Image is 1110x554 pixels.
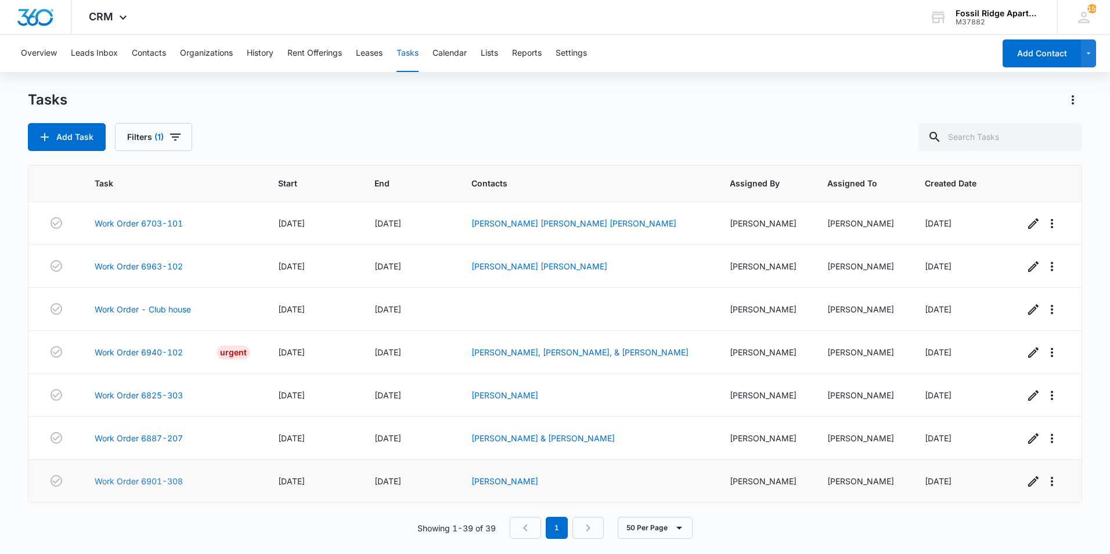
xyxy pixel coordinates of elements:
div: account id [956,18,1040,26]
span: [DATE] [374,261,401,271]
div: [PERSON_NAME] [827,432,897,444]
span: [DATE] [925,304,952,314]
a: Work Order 6825-303 [95,389,183,401]
span: [DATE] [925,218,952,228]
span: Assigned By [730,177,783,189]
span: [DATE] [278,218,305,228]
a: Work Order 6887-207 [95,432,183,444]
span: Contacts [471,177,685,189]
span: [DATE] [278,476,305,486]
div: [PERSON_NAME] [827,303,897,315]
div: [PERSON_NAME] [730,303,799,315]
div: [PERSON_NAME] [730,432,799,444]
a: [PERSON_NAME], [PERSON_NAME], & [PERSON_NAME] [471,347,689,357]
a: [PERSON_NAME] [471,476,538,486]
button: Actions [1064,91,1082,109]
a: [PERSON_NAME] & [PERSON_NAME] [471,433,615,443]
div: [PERSON_NAME] [827,346,897,358]
div: [PERSON_NAME] [827,475,897,487]
input: Search Tasks [918,123,1082,151]
span: [DATE] [925,347,952,357]
div: [PERSON_NAME] [730,217,799,229]
div: [PERSON_NAME] [827,260,897,272]
div: [PERSON_NAME] [730,475,799,487]
p: Showing 1-39 of 39 [417,522,496,534]
div: notifications count [1087,4,1097,13]
button: Contacts [132,35,166,72]
div: [PERSON_NAME] [730,346,799,358]
div: Urgent [217,346,250,359]
span: Assigned To [827,177,880,189]
span: [DATE] [925,261,952,271]
button: Reports [512,35,542,72]
button: Add Contact [1003,39,1081,67]
span: [DATE] [374,304,401,314]
div: [PERSON_NAME] [827,389,897,401]
a: [PERSON_NAME] [PERSON_NAME] [471,261,607,271]
span: [DATE] [374,433,401,443]
em: 1 [546,517,568,539]
a: [PERSON_NAME] [PERSON_NAME] [PERSON_NAME] [471,218,676,228]
span: Created Date [925,177,979,189]
button: Calendar [433,35,467,72]
a: Work Order 6703-101 [95,217,183,229]
span: [DATE] [374,476,401,486]
span: CRM [89,10,113,23]
button: Tasks [397,35,419,72]
span: [DATE] [925,476,952,486]
div: account name [956,9,1040,18]
span: [DATE] [278,304,305,314]
span: [DATE] [374,347,401,357]
span: 156 [1087,4,1097,13]
nav: Pagination [510,517,604,539]
span: [DATE] [374,390,401,400]
button: History [247,35,273,72]
button: Leads Inbox [71,35,118,72]
a: Work Order 6940-102 [95,346,183,358]
span: [DATE] [278,261,305,271]
div: [PERSON_NAME] [827,217,897,229]
span: (1) [154,133,164,141]
span: End [374,177,427,189]
button: Add Task [28,123,106,151]
span: [DATE] [374,218,401,228]
span: [DATE] [278,433,305,443]
a: Work Order 6963-102 [95,260,183,272]
button: Organizations [180,35,233,72]
span: [DATE] [278,347,305,357]
span: [DATE] [278,390,305,400]
button: 50 Per Page [618,517,693,539]
button: Overview [21,35,57,72]
button: Lists [481,35,498,72]
div: [PERSON_NAME] [730,260,799,272]
button: Filters(1) [115,123,192,151]
div: [PERSON_NAME] [730,389,799,401]
a: Work Order 6901-308 [95,475,183,487]
a: [PERSON_NAME] [471,390,538,400]
span: Start [278,177,330,189]
button: Rent Offerings [287,35,342,72]
span: [DATE] [925,390,952,400]
button: Settings [556,35,587,72]
a: Work Order - Club house [95,303,191,315]
button: Leases [356,35,383,72]
h1: Tasks [28,91,67,109]
span: Task [95,177,233,189]
span: [DATE] [925,433,952,443]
